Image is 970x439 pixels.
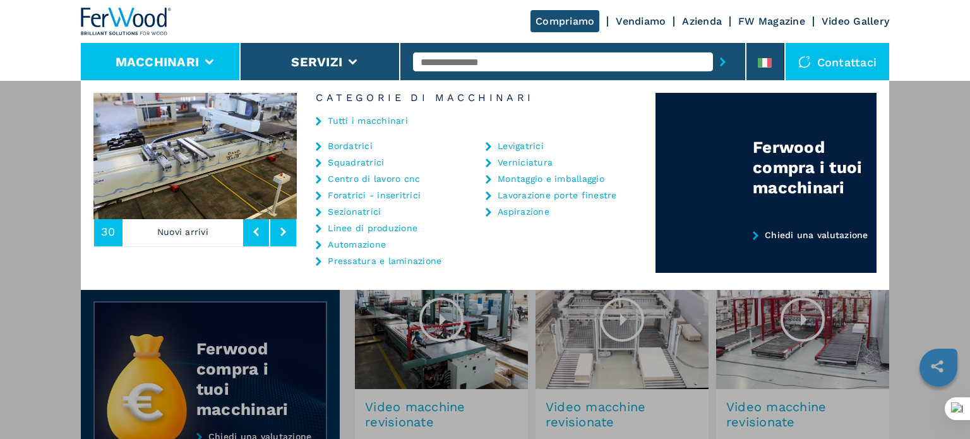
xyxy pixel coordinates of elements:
[498,191,617,200] a: Lavorazione porte finestre
[328,141,373,150] a: Bordatrici
[328,224,417,232] a: Linee di produzione
[713,47,733,76] button: submit-button
[116,54,200,69] button: Macchinari
[81,8,172,35] img: Ferwood
[822,15,889,27] a: Video Gallery
[328,174,420,183] a: Centro di lavoro cnc
[798,56,811,68] img: Contattaci
[328,158,384,167] a: Squadratrici
[738,15,805,27] a: FW Magazine
[297,93,656,103] h6: Categorie di Macchinari
[328,207,381,216] a: Sezionatrici
[616,15,666,27] a: Vendiamo
[498,207,549,216] a: Aspirazione
[328,256,441,265] a: Pressatura e laminazione
[498,141,544,150] a: Levigatrici
[682,15,722,27] a: Azienda
[297,93,500,219] img: image
[93,93,297,219] img: image
[101,226,116,238] span: 30
[328,240,386,249] a: Automazione
[291,54,342,69] button: Servizi
[786,43,890,81] div: Contattaci
[123,217,244,246] p: Nuovi arrivi
[498,158,553,167] a: Verniciatura
[530,10,599,32] a: Compriamo
[753,137,877,198] div: Ferwood compra i tuoi macchinari
[656,230,877,274] a: Chiedi una valutazione
[328,116,408,125] a: Tutti i macchinari
[328,191,421,200] a: Foratrici - inseritrici
[498,174,604,183] a: Montaggio e imballaggio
